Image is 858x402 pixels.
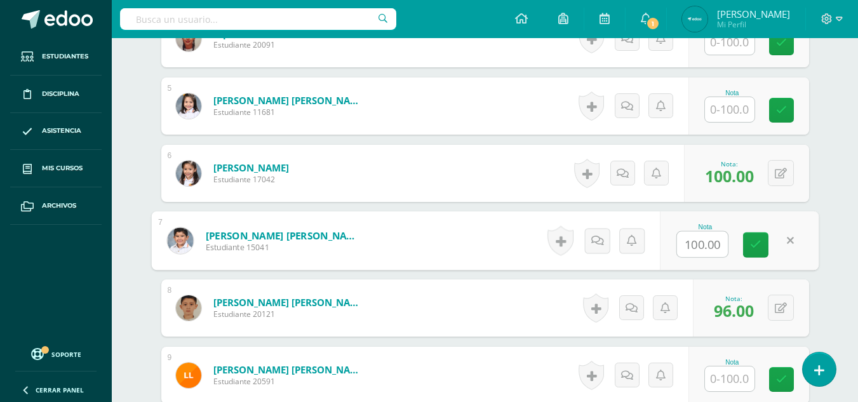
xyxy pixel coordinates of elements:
[705,159,754,168] div: Nota:
[42,126,81,136] span: Asistencia
[10,150,102,187] a: Mis cursos
[704,90,760,97] div: Nota
[205,229,362,242] a: [PERSON_NAME] [PERSON_NAME]
[705,30,754,55] input: 0-100.0
[15,345,97,362] a: Soporte
[167,227,193,253] img: 5b71719d9f4e58de89bce76bd89255a1.png
[42,201,76,211] span: Archivos
[704,359,760,366] div: Nota
[213,174,289,185] span: Estudiante 17042
[10,187,102,225] a: Archivos
[213,161,289,174] a: [PERSON_NAME]
[213,94,366,107] a: [PERSON_NAME] [PERSON_NAME]
[714,300,754,321] span: 96.00
[646,17,660,30] span: 1
[10,113,102,151] a: Asistencia
[42,51,88,62] span: Estudiantes
[213,363,366,376] a: [PERSON_NAME] [PERSON_NAME]
[176,93,201,119] img: 01c5afe7545dac880000444ef5134dac.png
[717,8,790,20] span: [PERSON_NAME]
[677,232,728,257] input: 0-100.0
[42,163,83,173] span: Mis cursos
[51,350,81,359] span: Soporte
[205,242,362,253] span: Estudiante 15041
[176,161,201,186] img: dc1d9c03314ad1244d0f53fa4f271bc5.png
[213,107,366,117] span: Estudiante 11681
[36,385,84,394] span: Cerrar panel
[717,19,790,30] span: Mi Perfil
[10,38,102,76] a: Estudiantes
[213,39,366,50] span: Estudiante 20091
[176,295,201,321] img: 9df6be1093e3c7d22afbf643a832c7e2.png
[714,294,754,303] div: Nota:
[213,296,366,309] a: [PERSON_NAME] [PERSON_NAME]
[176,363,201,388] img: cb445d5c4e5007396d8c144be7978da9.png
[213,376,366,387] span: Estudiante 20591
[705,97,754,122] input: 0-100.0
[682,6,707,32] img: 66b3b8e78e427e90279b20fafa396c05.png
[705,165,754,187] span: 100.00
[176,26,201,51] img: 25ab0f80e0c83a2f5e8b568297d9d8f4.png
[42,89,79,99] span: Disciplina
[213,309,366,319] span: Estudiante 20121
[120,8,396,30] input: Busca un usuario...
[705,366,754,391] input: 0-100.0
[676,224,734,231] div: Nota
[10,76,102,113] a: Disciplina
